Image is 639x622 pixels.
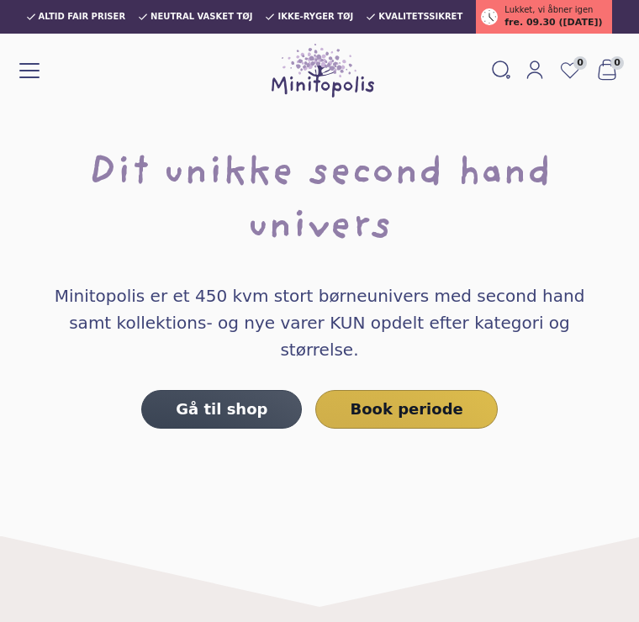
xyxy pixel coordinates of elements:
[504,16,602,30] span: fre. 09.30 ([DATE])
[37,282,602,363] h4: Minitopolis er et 450 kvm stort børneunivers med second hand samt kollektions- og nye varer KUN o...
[552,55,589,87] a: 0
[277,12,353,22] span: Ikke-ryger tøj
[272,44,374,98] img: Minitopolis logo
[518,56,552,85] a: Mit Minitopolis login
[141,390,302,429] a: Gå til shop
[378,12,462,22] span: Kvalitetssikret
[151,12,252,22] span: Neutral vasket tøj
[573,56,587,70] span: 0
[315,390,497,429] a: Book periode
[504,3,593,16] span: Lukket, vi åbner igen
[610,56,624,70] span: 0
[589,55,626,87] button: 0
[39,12,126,22] span: Altid fair priser
[27,148,612,256] h1: Dit unikke second hand univers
